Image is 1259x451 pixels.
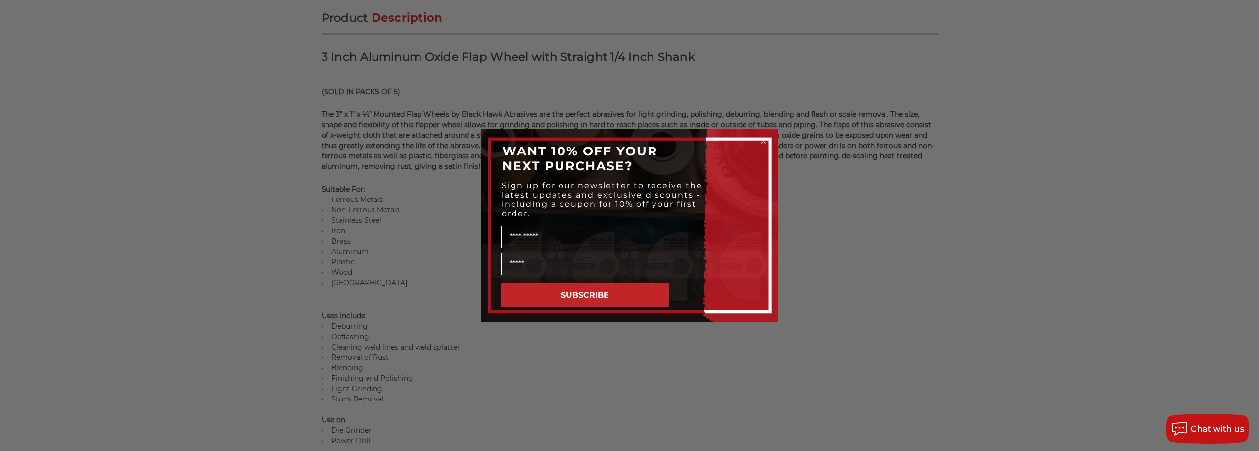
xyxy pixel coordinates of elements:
[501,253,669,275] input: Email
[1191,424,1244,434] span: Chat with us
[1166,414,1249,444] button: Chat with us
[502,144,657,173] span: WANT 10% OFF YOUR NEXT PURCHASE?
[502,181,702,218] span: Sign up for our newsletter to receive the latest updates and exclusive discounts - including a co...
[501,283,669,307] button: SUBSCRIBE
[758,136,768,146] button: Close dialog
